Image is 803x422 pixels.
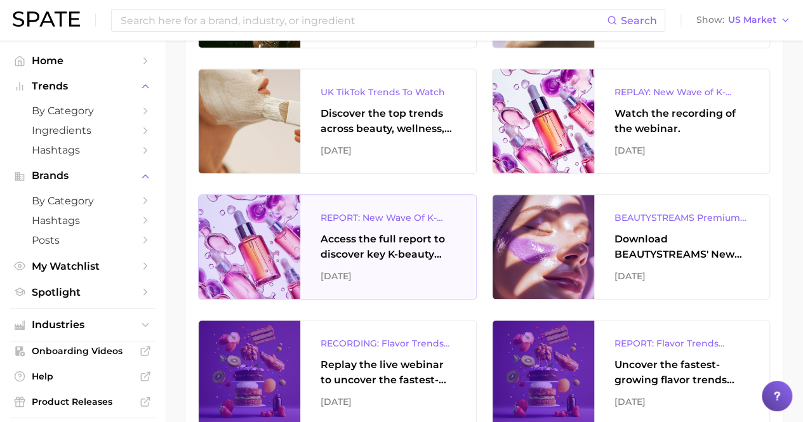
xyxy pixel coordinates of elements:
div: Access the full report to discover key K-beauty trends influencing [DATE] beauty market [321,232,456,262]
a: Spotlight [10,282,155,302]
img: SPATE [13,11,80,27]
a: by Category [10,191,155,211]
span: My Watchlist [32,260,133,272]
div: [DATE] [321,143,456,158]
a: Ingredients [10,121,155,140]
a: REPORT: New Wave Of K-Beauty: [GEOGRAPHIC_DATA]’s Trending Innovations In Skincare & Color Cosmet... [198,194,477,300]
span: Industries [32,319,133,331]
div: BEAUTYSTREAMS Premium K-beauty Trends Report [614,210,750,225]
span: by Category [32,105,133,117]
div: Discover the top trends across beauty, wellness, and personal care on TikTok [GEOGRAPHIC_DATA]. [321,106,456,136]
span: Ingredients [32,124,133,136]
span: Show [696,16,724,23]
div: RECORDING: Flavor Trends Decoded - What's New & What's Next According to TikTok & Google [321,336,456,351]
a: Product Releases [10,392,155,411]
span: Spotlight [32,286,133,298]
a: Hashtags [10,211,155,230]
a: REPLAY: New Wave of K-BeautyWatch the recording of the webinar.[DATE] [492,69,771,174]
span: Search [621,15,657,27]
div: [DATE] [321,268,456,284]
div: Download BEAUTYSTREAMS' New Wave of K-beauty Report. [614,232,750,262]
a: Onboarding Videos [10,341,155,360]
button: Brands [10,166,155,185]
div: Replay the live webinar to uncover the fastest-growing flavor trends and what they signal about e... [321,357,456,388]
button: Trends [10,77,155,96]
a: My Watchlist [10,256,155,276]
div: Uncover the fastest-growing flavor trends and what they signal about evolving consumer tastes. [614,357,750,388]
button: ShowUS Market [693,12,793,29]
a: BEAUTYSTREAMS Premium K-beauty Trends ReportDownload BEAUTYSTREAMS' New Wave of K-beauty Report.[... [492,194,771,300]
a: Hashtags [10,140,155,160]
span: Home [32,55,133,67]
div: [DATE] [614,268,750,284]
a: Posts [10,230,155,250]
div: [DATE] [614,394,750,409]
span: by Category [32,195,133,207]
span: Hashtags [32,144,133,156]
span: US Market [728,16,776,23]
div: [DATE] [614,143,750,158]
span: Brands [32,170,133,181]
a: by Category [10,101,155,121]
div: REPLAY: New Wave of K-Beauty [614,84,750,100]
span: Help [32,371,133,382]
span: Onboarding Videos [32,345,133,357]
span: Product Releases [32,396,133,407]
a: Help [10,367,155,386]
div: UK TikTok Trends To Watch [321,84,456,100]
div: [DATE] [321,394,456,409]
a: UK TikTok Trends To WatchDiscover the top trends across beauty, wellness, and personal care on Ti... [198,69,477,174]
a: Home [10,51,155,70]
span: Posts [32,234,133,246]
div: Watch the recording of the webinar. [614,106,750,136]
div: REPORT: New Wave Of K-Beauty: [GEOGRAPHIC_DATA]’s Trending Innovations In Skincare & Color Cosmetics [321,210,456,225]
input: Search here for a brand, industry, or ingredient [119,10,607,31]
div: REPORT: Flavor Trends Decoded - What's New & What's Next According to TikTok & Google [614,336,750,351]
button: Industries [10,315,155,334]
span: Hashtags [32,214,133,227]
span: Trends [32,81,133,92]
